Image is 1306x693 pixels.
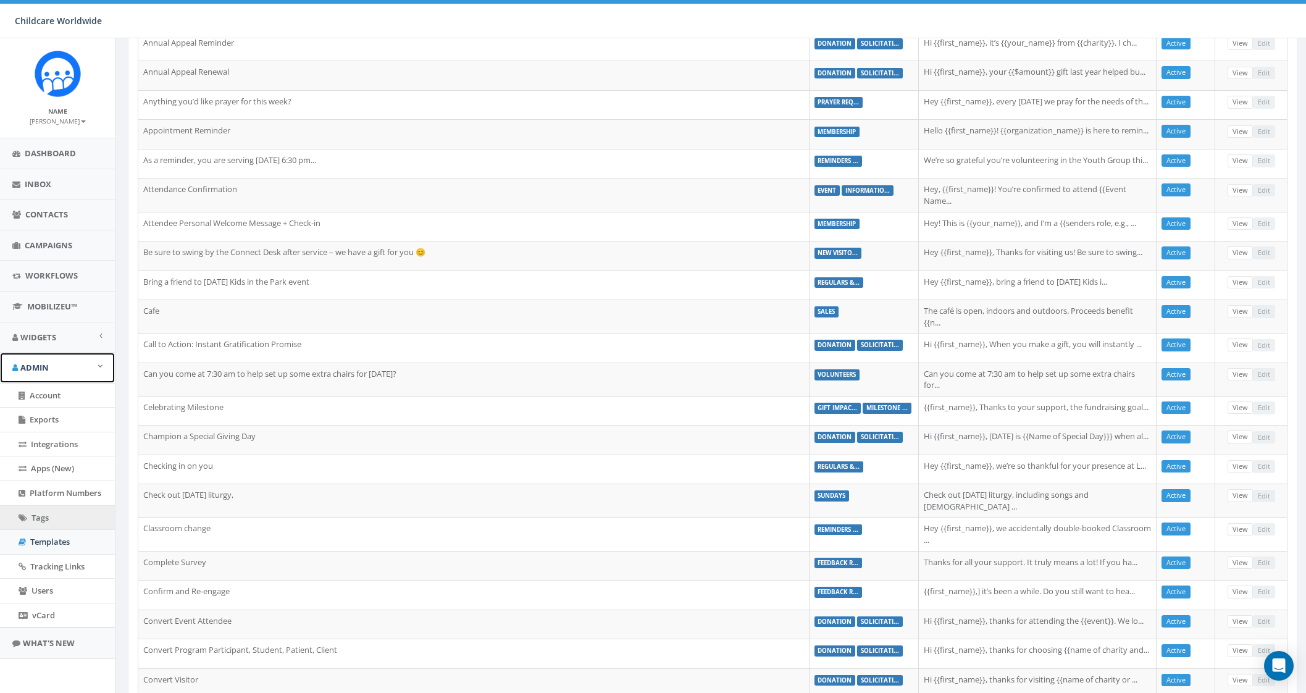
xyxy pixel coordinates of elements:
[919,212,1157,241] td: Hey! This is {{your_name}}, and I’m a {{senders role, e.g., ...
[814,461,864,472] label: regulars &...
[1162,586,1191,598] a: Active
[25,270,78,281] span: Workflows
[138,300,810,333] td: Cafe
[31,512,49,523] span: Tags
[1228,217,1253,230] a: View
[814,432,856,443] label: donation
[1228,154,1253,167] a: View
[1253,586,1275,597] span: Cannot edit Admin created templates
[32,610,55,621] span: vCard
[1162,460,1191,473] a: Active
[814,38,856,49] label: donation
[1253,276,1275,287] span: Cannot edit Admin created templates
[1253,430,1275,442] span: Cannot edit Admin created templates
[919,363,1157,396] td: Can you come at 7:30 am to help set up some extra chairs for...
[138,639,810,668] td: Convert Program Participant, Student, Patient, Client
[919,300,1157,333] td: The café is open, indoors and outdoors. Proceeds benefit {{n...
[1162,644,1191,657] a: Active
[1253,184,1275,195] span: Cannot edit Admin created templates
[814,645,856,657] label: donation
[1253,368,1275,379] span: Cannot edit Admin created templates
[857,38,903,49] label: solicitati...
[814,558,863,569] label: feedback r...
[919,271,1157,300] td: Hey {{first_name}}, bring a friend to [DATE] Kids i...
[138,425,810,455] td: Champion a Special Giving Day
[814,340,856,351] label: donation
[30,414,59,425] span: Exports
[857,432,903,443] label: solicitati...
[919,396,1157,426] td: {{first_name}}, Thanks to your support, the fundraising goal...
[48,107,67,115] small: Name
[1228,556,1253,569] a: View
[1228,125,1253,138] a: View
[919,61,1157,90] td: Hi {{first_name}}, your {{$amount}} gift last year helped bu...
[30,390,61,401] span: Account
[138,396,810,426] td: Celebrating Milestone
[1228,67,1253,80] a: View
[814,403,861,414] label: gift impac...
[30,536,70,547] span: Templates
[919,610,1157,639] td: Hi {{first_name}}, thanks for attending the {{event}}. We lo...
[1162,96,1191,109] a: Active
[138,212,810,241] td: Attendee Personal Welcome Message + Check-in
[31,463,74,474] span: Apps (New)
[30,487,101,498] span: Platform Numbers
[1228,586,1253,598] a: View
[1162,556,1191,569] a: Active
[138,271,810,300] td: Bring a friend to [DATE] Kids in the Park event
[31,585,53,596] span: Users
[1162,125,1191,138] a: Active
[1228,338,1253,351] a: View
[1253,644,1275,655] span: Cannot edit Admin created templates
[1253,96,1275,107] span: Cannot edit Admin created templates
[1162,368,1191,381] a: Active
[1228,368,1253,381] a: View
[919,333,1157,363] td: Hi {{first_name}}, When you make a gift, you will instantly ...
[30,117,86,125] small: [PERSON_NAME]
[814,524,863,535] label: reminders ...
[138,241,810,271] td: Be sure to swing by the Connect Desk after service – we have a gift for you 😊
[138,551,810,581] td: Complete Survey
[1253,125,1275,136] span: Cannot edit Admin created templates
[1264,651,1294,681] div: Open Intercom Messenger
[814,277,864,288] label: regulars &...
[919,551,1157,581] td: Thanks for all your support. It truly means a lot! If you ha...
[138,363,810,396] td: Can you come at 7:30 am to help set up some extra chairs for [DATE]?
[1253,523,1275,534] span: Cannot edit Admin created templates
[25,178,51,190] span: Inbox
[857,340,903,351] label: solicitati...
[1228,37,1253,50] a: View
[1228,184,1253,197] a: View
[919,580,1157,610] td: {{first_name}},] it’s been a while. Do you still want to hea...
[27,301,77,312] span: MobilizeU™
[1228,276,1253,289] a: View
[25,209,68,220] span: Contacts
[1228,615,1253,628] a: View
[1162,276,1191,289] a: Active
[1253,615,1275,626] span: Cannot edit Admin created templates
[919,484,1157,517] td: Check out [DATE] liturgy, including songs and [DEMOGRAPHIC_DATA] ...
[1162,183,1191,196] a: Active
[1253,401,1275,413] span: Cannot edit Admin created templates
[1162,430,1191,443] a: Active
[1228,644,1253,657] a: View
[1162,401,1191,414] a: Active
[1253,338,1275,350] span: Cannot edit Admin created templates
[857,645,903,657] label: solicitati...
[919,455,1157,484] td: Hey {{first_name}}, we’re so thankful for your presence at L...
[1162,154,1191,167] a: Active
[919,90,1157,120] td: Hey {{first_name}}, every [DATE] we pray for the needs of th...
[863,403,911,414] label: milestone ...
[138,90,810,120] td: Anything you’d like prayer for this week?
[814,185,840,196] label: event
[814,68,856,79] label: donation
[1228,305,1253,318] a: View
[919,639,1157,668] td: Hi {{first_name}}, thanks for choosing {{name of charity and...
[1228,674,1253,687] a: View
[919,425,1157,455] td: Hi {{first_name}}, [DATE] is {{Name of Special Day}}} when al...
[138,610,810,639] td: Convert Event Attendee
[20,362,49,373] span: Admin
[814,369,860,380] label: volunteers
[1162,615,1191,628] a: Active
[857,68,903,79] label: solicitati...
